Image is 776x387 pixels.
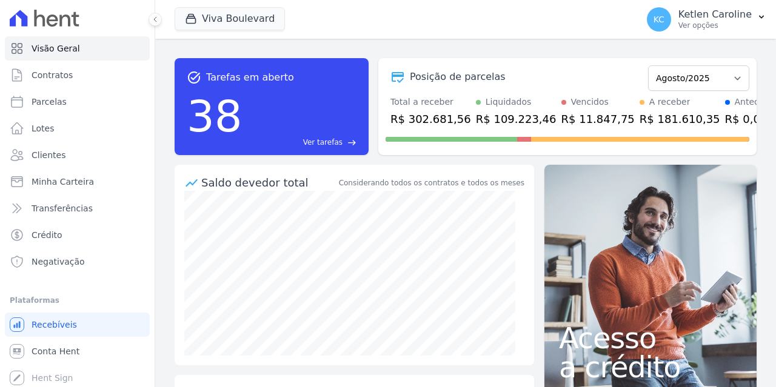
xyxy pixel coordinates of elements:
[32,176,94,188] span: Minha Carteira
[678,21,752,30] p: Ver opções
[559,352,742,382] span: a crédito
[32,122,55,134] span: Lotes
[10,293,145,308] div: Plataformas
[32,149,65,161] span: Clientes
[559,323,742,352] span: Acesso
[175,7,285,30] button: Viva Boulevard
[32,256,85,268] span: Negativação
[637,2,776,36] button: KC Ketlen Caroline Ver opções
[561,111,635,127] div: R$ 11.847,75
[32,202,93,214] span: Transferências
[5,196,150,220] a: Transferências
[32,69,73,81] span: Contratos
[5,36,150,61] a: Visão Geral
[476,111,557,127] div: R$ 109.223,46
[187,85,242,148] div: 38
[654,15,664,24] span: KC
[5,170,150,194] a: Minha Carteira
[32,345,79,357] span: Conta Hent
[640,111,720,127] div: R$ 181.610,35
[5,223,150,247] a: Crédito
[303,137,343,148] span: Ver tarefas
[347,138,356,147] span: east
[32,42,80,55] span: Visão Geral
[410,70,506,84] div: Posição de parcelas
[5,90,150,114] a: Parcelas
[5,250,150,274] a: Negativação
[32,229,62,241] span: Crédito
[5,116,150,141] a: Lotes
[32,96,67,108] span: Parcelas
[187,70,201,85] span: task_alt
[571,96,609,108] div: Vencidos
[206,70,294,85] span: Tarefas em aberto
[5,63,150,87] a: Contratos
[5,313,150,337] a: Recebíveis
[32,319,77,331] span: Recebíveis
[649,96,691,108] div: A receber
[390,111,471,127] div: R$ 302.681,56
[247,137,356,148] a: Ver tarefas east
[5,143,150,167] a: Clientes
[678,8,752,21] p: Ketlen Caroline
[339,177,524,188] div: Considerando todos os contratos e todos os meses
[201,174,336,191] div: Saldo devedor total
[486,96,532,108] div: Liquidados
[390,96,471,108] div: Total a receber
[5,339,150,363] a: Conta Hent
